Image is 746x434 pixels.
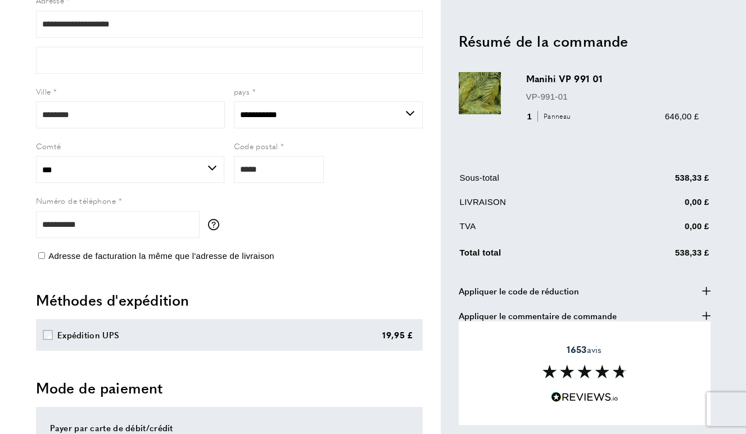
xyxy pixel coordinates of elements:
td: 0,00 £ [604,195,709,217]
span: Ville [36,86,51,97]
span: Appliquer le code de réduction [459,284,579,297]
td: Total total [460,243,603,267]
span: 646,00 £ [665,111,699,120]
span: pays [234,86,250,97]
input: Adresse de facturation la même que l'adresse de livraison [38,252,45,259]
span: Panneau [537,111,573,122]
img: Manihi VP 991 01 [459,72,501,114]
p: VP-991-01 [526,90,699,103]
span: Numéro de téléphone [36,195,116,206]
td: TVA [460,219,603,241]
span: Code postal [234,140,278,151]
img: Reviews.io 5 étoiles [551,392,618,402]
td: 538,33 £ [604,171,709,193]
h2: Résumé de la commande [459,30,711,51]
button: More information [208,219,225,230]
div: 1 [526,109,575,123]
strong: 1653 [567,343,586,356]
span: Appliquer le commentaire de commande [459,308,617,322]
span: avis [567,344,602,355]
div: 19,95 £ [382,328,413,342]
td: Sous-total [460,171,603,193]
span: Adresse de facturation la même que l'adresse de livraison [48,251,274,261]
h2: Mode de paiement [36,378,423,398]
div: Expédition UPS [57,328,119,342]
span: Comté [36,140,61,151]
h2: Méthodes d'expédition [36,290,423,310]
td: LIVRAISON [460,195,603,217]
td: 538,33 £ [604,243,709,267]
img: Section des avis [542,365,627,378]
h3: Manihi VP 991 01 [526,72,699,85]
td: 0,00 £ [604,219,709,241]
